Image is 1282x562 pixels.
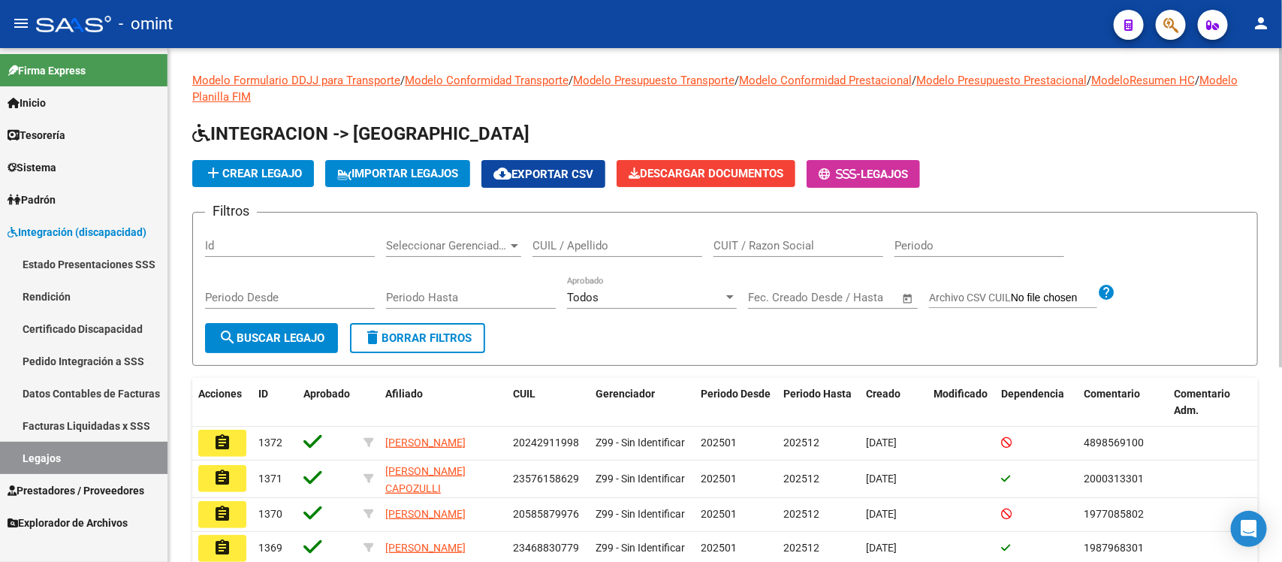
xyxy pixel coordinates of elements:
[385,465,466,512] span: [PERSON_NAME] CAPOZULLI [PERSON_NAME]
[204,164,222,182] mat-icon: add
[8,62,86,79] span: Firma Express
[1011,292,1097,305] input: Archivo CSV CUIL
[1084,508,1144,520] span: 1977085802
[8,159,56,176] span: Sistema
[1231,511,1267,547] div: Open Intercom Messenger
[1097,283,1115,301] mat-icon: help
[701,388,771,400] span: Periodo Desde
[995,378,1078,428] datatable-header-cell: Dependencia
[513,388,535,400] span: CUIL
[213,469,231,487] mat-icon: assignment
[493,168,593,181] span: Exportar CSV
[481,160,605,188] button: Exportar CSV
[258,437,282,449] span: 1372
[385,542,466,554] span: [PERSON_NAME]
[1078,378,1168,428] datatable-header-cell: Comentario
[8,127,65,144] span: Tesorería
[1084,473,1144,485] span: 2000313301
[928,378,995,428] datatable-header-cell: Modificado
[695,378,777,428] datatable-header-cell: Periodo Desde
[385,508,466,520] span: [PERSON_NAME]
[8,224,146,240] span: Integración (discapacidad)
[219,328,237,346] mat-icon: search
[1084,388,1140,400] span: Comentario
[205,201,257,222] h3: Filtros
[386,239,508,252] span: Seleccionar Gerenciador
[567,291,599,304] span: Todos
[783,508,819,520] span: 202512
[258,508,282,520] span: 1370
[192,123,529,144] span: INTEGRACION -> [GEOGRAPHIC_DATA]
[513,508,579,520] span: 20585879976
[866,473,897,485] span: [DATE]
[596,542,685,554] span: Z99 - Sin Identificar
[213,505,231,523] mat-icon: assignment
[1174,388,1230,417] span: Comentario Adm.
[8,515,128,531] span: Explorador de Archivos
[258,473,282,485] span: 1371
[337,167,458,180] span: IMPORTAR LEGAJOS
[916,74,1087,87] a: Modelo Presupuesto Prestacional
[934,388,988,400] span: Modificado
[783,437,819,449] span: 202512
[258,388,268,400] span: ID
[325,160,470,187] button: IMPORTAR LEGAJOS
[929,292,1011,304] span: Archivo CSV CUIL
[385,388,423,400] span: Afiliado
[866,437,897,449] span: [DATE]
[192,160,314,187] button: Crear Legajo
[866,388,900,400] span: Creado
[822,291,895,304] input: Fecha fin
[205,323,338,353] button: Buscar Legajo
[405,74,569,87] a: Modelo Conformidad Transporte
[701,473,737,485] span: 202501
[513,542,579,554] span: 23468830779
[213,434,231,452] mat-icon: assignment
[819,168,861,181] span: -
[596,473,685,485] span: Z99 - Sin Identificar
[213,539,231,557] mat-icon: assignment
[297,378,357,428] datatable-header-cell: Aprobado
[1084,542,1144,554] span: 1987968301
[513,473,579,485] span: 23576158629
[860,378,928,428] datatable-header-cell: Creado
[8,95,46,111] span: Inicio
[861,168,908,181] span: Legajos
[192,74,400,87] a: Modelo Formulario DDJJ para Transporte
[1168,378,1258,428] datatable-header-cell: Comentario Adm.
[303,388,350,400] span: Aprobado
[363,328,382,346] mat-icon: delete
[363,331,472,345] span: Borrar Filtros
[379,378,507,428] datatable-header-cell: Afiliado
[204,167,302,180] span: Crear Legajo
[701,437,737,449] span: 202501
[783,542,819,554] span: 202512
[783,388,852,400] span: Periodo Hasta
[617,160,795,187] button: Descargar Documentos
[119,8,173,41] span: - omint
[8,192,56,208] span: Padrón
[1252,14,1270,32] mat-icon: person
[1001,388,1064,400] span: Dependencia
[8,482,144,499] span: Prestadores / Proveedores
[777,378,860,428] datatable-header-cell: Periodo Hasta
[493,165,511,183] mat-icon: cloud_download
[12,14,30,32] mat-icon: menu
[701,542,737,554] span: 202501
[385,437,466,449] span: [PERSON_NAME]
[573,74,735,87] a: Modelo Presupuesto Transporte
[629,167,783,180] span: Descargar Documentos
[739,74,912,87] a: Modelo Conformidad Prestacional
[198,388,242,400] span: Acciones
[252,378,297,428] datatable-header-cell: ID
[192,378,252,428] datatable-header-cell: Acciones
[350,323,485,353] button: Borrar Filtros
[866,542,897,554] span: [DATE]
[219,331,324,345] span: Buscar Legajo
[900,290,917,307] button: Open calendar
[783,473,819,485] span: 202512
[596,388,655,400] span: Gerenciador
[596,437,685,449] span: Z99 - Sin Identificar
[1091,74,1195,87] a: ModeloResumen HC
[596,508,685,520] span: Z99 - Sin Identificar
